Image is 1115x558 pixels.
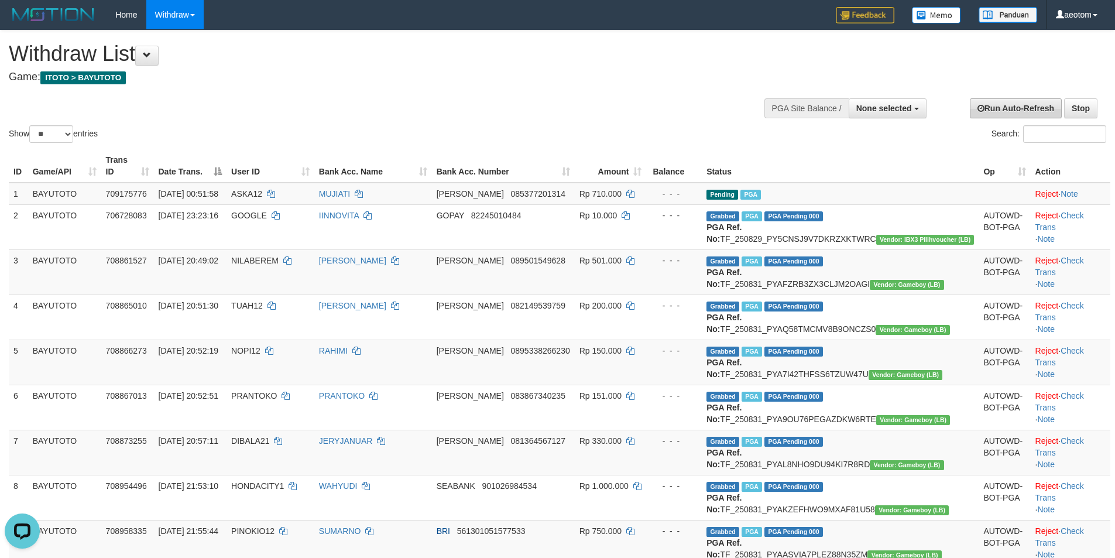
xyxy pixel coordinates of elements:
span: Pending [706,190,738,200]
a: Reject [1035,346,1059,355]
td: AUTOWD-BOT-PGA [979,430,1030,475]
th: Amount: activate to sort column ascending [575,149,647,183]
td: 8 [9,475,28,520]
a: PRANTOKO [319,391,365,400]
td: · · [1031,430,1110,475]
span: BRI [437,526,450,536]
span: Marked by aeojona [742,256,762,266]
span: [DATE] 20:51:30 [159,301,218,310]
span: Marked by aeojona [742,211,762,221]
a: Stop [1064,98,1097,118]
td: AUTOWD-BOT-PGA [979,249,1030,295]
th: Action [1031,149,1110,183]
span: HONDACITY1 [231,481,284,491]
a: [PERSON_NAME] [319,301,386,310]
img: Feedback.jpg [836,7,894,23]
span: [PERSON_NAME] [437,436,504,446]
span: 706728083 [106,211,147,220]
a: Reject [1035,211,1059,220]
span: Marked by aeojona [742,392,762,402]
a: Reject [1035,189,1059,198]
span: Vendor URL: https://dashboard.q2checkout.com/secure [870,280,944,290]
a: [PERSON_NAME] [319,256,386,265]
td: BAYUTOTO [28,475,101,520]
b: PGA Ref. No: [706,222,742,244]
td: BAYUTOTO [28,340,101,385]
span: 708861527 [106,256,147,265]
label: Show entries [9,125,98,143]
td: · · [1031,204,1110,249]
td: BAYUTOTO [28,385,101,430]
div: - - - [651,480,697,492]
span: Grabbed [706,347,739,357]
span: NILABEREM [231,256,279,265]
span: Rp 151.000 [579,391,622,400]
span: PGA Pending [764,392,823,402]
span: None selected [856,104,912,113]
span: Copy 083867340235 to clipboard [510,391,565,400]
td: 4 [9,295,28,340]
span: PGA [740,190,761,200]
td: TF_250831_PYA7I42THFSS6TZUW47U [702,340,979,385]
a: Check Trans [1035,481,1084,502]
span: PGA Pending [764,527,823,537]
span: Copy 82245010484 to clipboard [471,211,522,220]
b: PGA Ref. No: [706,403,742,424]
span: Copy 081364567127 to clipboard [510,436,565,446]
span: [PERSON_NAME] [437,256,504,265]
span: Grabbed [706,302,739,311]
span: PINOKIO12 [231,526,275,536]
span: Marked by aeojona [742,437,762,447]
span: [PERSON_NAME] [437,391,504,400]
div: - - - [651,435,697,447]
span: PGA Pending [764,437,823,447]
span: Grabbed [706,527,739,537]
span: Copy 901026984534 to clipboard [482,481,536,491]
span: TUAH12 [231,301,263,310]
a: Check Trans [1035,526,1084,547]
th: Bank Acc. Name: activate to sort column ascending [314,149,432,183]
span: 708954496 [106,481,147,491]
span: GOOGLE [231,211,267,220]
td: AUTOWD-BOT-PGA [979,204,1030,249]
th: Trans ID: activate to sort column ascending [101,149,154,183]
td: BAYUTOTO [28,183,101,205]
a: Reject [1035,256,1059,265]
td: TF_250829_PY5CNSJ9V7DKRZXKTWRC [702,204,979,249]
th: Bank Acc. Number: activate to sort column ascending [432,149,575,183]
span: PRANTOKO [231,391,277,400]
span: ITOTO > BAYUTOTO [40,71,126,84]
td: TF_250831_PYAKZEFHWO9MXAF81U58 [702,475,979,520]
span: NOPI12 [231,346,260,355]
span: Grabbed [706,256,739,266]
span: ASKA12 [231,189,262,198]
span: 708865010 [106,301,147,310]
a: Reject [1035,301,1059,310]
a: Note [1037,505,1055,514]
a: Reject [1035,391,1059,400]
span: Grabbed [706,211,739,221]
td: TF_250831_PYAL8NHO9DU94KI7R8RD [702,430,979,475]
a: Note [1037,460,1055,469]
td: · [1031,183,1110,205]
h4: Game: [9,71,732,83]
a: WAHYUDI [319,481,358,491]
span: Rp 1.000.000 [579,481,629,491]
a: Reject [1035,481,1059,491]
span: Grabbed [706,437,739,447]
span: 708866273 [106,346,147,355]
div: - - - [651,525,697,537]
span: Marked by aeocindy [742,482,762,492]
span: Vendor URL: https://dashboard.q2checkout.com/secure [875,505,949,515]
label: Search: [992,125,1106,143]
th: Game/API: activate to sort column ascending [28,149,101,183]
span: 708958335 [106,526,147,536]
b: PGA Ref. No: [706,358,742,379]
span: Vendor URL: https://dashboard.q2checkout.com/secure [876,415,950,425]
a: IINNOVITA [319,211,359,220]
div: - - - [651,210,697,221]
span: PGA Pending [764,482,823,492]
span: Rp 10.000 [579,211,617,220]
td: 2 [9,204,28,249]
a: Check Trans [1035,346,1084,367]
